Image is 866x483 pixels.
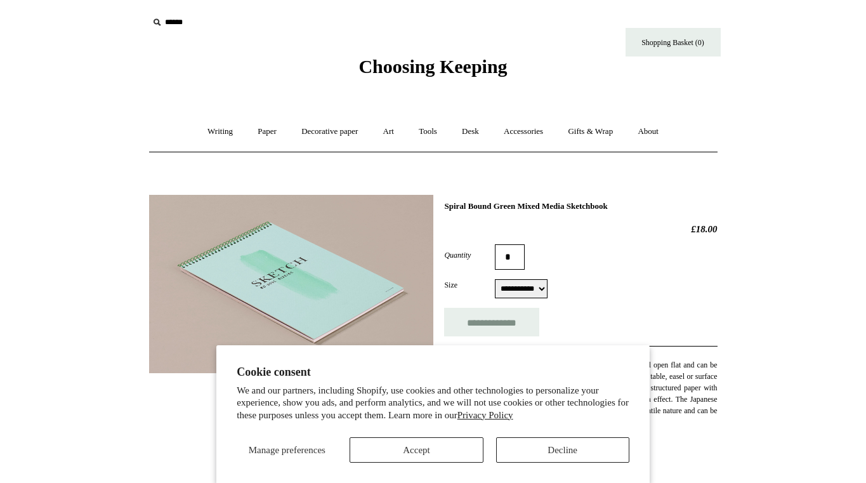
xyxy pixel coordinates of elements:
label: Size [444,279,495,291]
h2: Cookie consent [237,366,629,379]
h2: £18.00 [444,223,717,235]
h1: Spiral Bound Green Mixed Media Sketchbook [444,201,717,211]
a: Privacy Policy [457,410,513,420]
a: Gifts & Wrap [556,115,624,149]
img: Spiral Bound Green Mixed Media Sketchbook [149,195,433,373]
span: Choosing Keeping [358,56,507,77]
a: About [626,115,670,149]
button: Manage preferences [237,437,337,463]
a: Decorative paper [290,115,369,149]
p: We and our partners, including Shopify, use cookies and other technologies to personalize your ex... [237,385,629,422]
button: Accept [350,437,483,463]
a: Writing [196,115,244,149]
a: Desk [450,115,490,149]
a: Choosing Keeping [358,66,507,75]
a: Accessories [492,115,554,149]
button: Decline [496,437,629,463]
a: Tools [407,115,449,149]
a: Art [372,115,405,149]
a: Shopping Basket (0) [626,28,721,56]
span: Manage preferences [249,445,325,455]
label: Quantity [444,249,495,261]
a: Paper [246,115,288,149]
